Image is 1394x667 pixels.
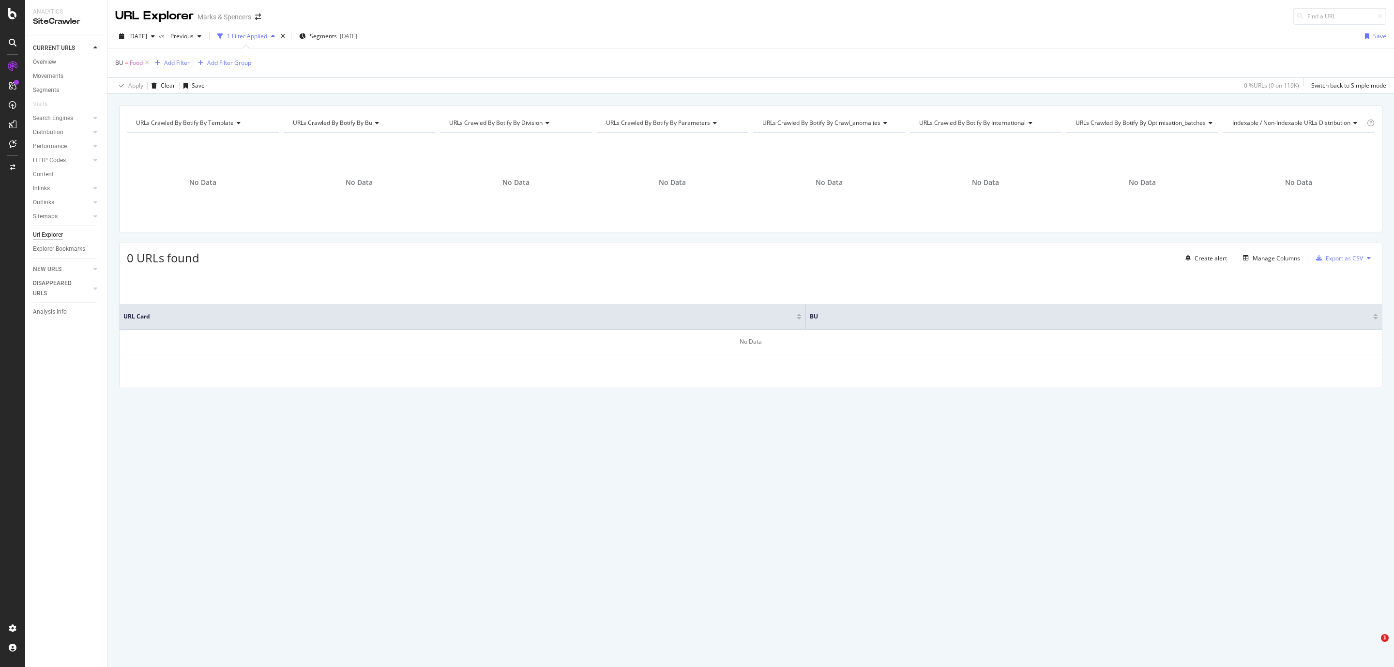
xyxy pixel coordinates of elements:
[816,178,843,187] span: No Data
[115,59,123,67] span: BU
[189,178,216,187] span: No Data
[1253,254,1300,262] div: Manage Columns
[33,244,85,254] div: Explorer Bookmarks
[192,81,205,90] div: Save
[1129,178,1156,187] span: No Data
[227,32,267,40] div: 1 Filter Applied
[346,178,373,187] span: No Data
[33,141,67,152] div: Performance
[33,71,63,81] div: Movements
[310,32,337,40] span: Segments
[33,155,66,166] div: HTTP Codes
[760,115,896,131] h4: URLs Crawled By Botify By crawl_anomalies
[1182,250,1227,266] button: Create alert
[1311,81,1386,90] div: Switch back to Simple mode
[159,32,167,40] span: vs
[33,71,100,81] a: Movements
[213,29,279,44] button: 1 Filter Applied
[33,8,99,16] div: Analytics
[127,250,199,266] span: 0 URLs found
[33,43,91,53] a: CURRENT URLS
[207,59,251,67] div: Add Filter Group
[33,113,91,123] a: Search Engines
[33,169,100,180] a: Content
[33,127,63,137] div: Distribution
[917,115,1053,131] h4: URLs Crawled By Botify By international
[33,307,100,317] a: Analysis Info
[148,78,175,93] button: Clear
[123,312,794,321] span: URL Card
[130,56,143,70] span: Food
[151,57,190,69] button: Add Filter
[33,16,99,27] div: SiteCrawler
[1293,8,1386,25] input: Find a URL
[449,119,543,127] span: URLs Crawled By Botify By division
[502,178,530,187] span: No Data
[659,178,686,187] span: No Data
[33,113,73,123] div: Search Engines
[1373,32,1386,40] div: Save
[1312,250,1363,266] button: Export as CSV
[194,57,251,69] button: Add Filter Group
[167,32,194,40] span: Previous
[1076,119,1206,127] span: URLs Crawled By Botify By optimisation_batches
[33,278,91,299] a: DISAPPEARED URLS
[33,57,56,67] div: Overview
[1232,119,1350,127] span: Indexable / Non-Indexable URLs distribution
[33,264,61,274] div: NEW URLS
[33,43,75,53] div: CURRENT URLS
[447,115,583,131] h4: URLs Crawled By Botify By division
[115,78,143,93] button: Apply
[33,169,54,180] div: Content
[1074,115,1220,131] h4: URLs Crawled By Botify By optimisation_batches
[810,312,1359,321] span: BU
[33,183,50,194] div: Inlinks
[136,119,234,127] span: URLs Crawled By Botify By template
[33,230,100,240] a: Url Explorer
[33,230,63,240] div: Url Explorer
[33,264,91,274] a: NEW URLS
[33,155,91,166] a: HTTP Codes
[762,119,880,127] span: URLs Crawled By Botify By crawl_anomalies
[604,115,740,131] h4: URLs Crawled By Botify By parameters
[1361,634,1384,657] iframe: Intercom live chat
[33,183,91,194] a: Inlinks
[180,78,205,93] button: Save
[134,115,270,131] h4: URLs Crawled By Botify By template
[33,99,57,109] a: Visits
[164,59,190,67] div: Add Filter
[33,197,54,208] div: Outlinks
[1326,254,1363,262] div: Export as CSV
[295,29,361,44] button: Segments[DATE]
[1381,634,1389,642] span: 1
[33,212,58,222] div: Sitemaps
[161,81,175,90] div: Clear
[125,59,128,67] span: =
[255,14,261,20] div: arrow-right-arrow-left
[291,115,427,131] h4: URLs Crawled By Botify By bu
[115,8,194,24] div: URL Explorer
[167,29,205,44] button: Previous
[115,29,159,44] button: [DATE]
[1244,81,1299,90] div: 0 % URLs ( 0 on 119K )
[33,244,100,254] a: Explorer Bookmarks
[197,12,251,22] div: Marks & Spencers
[33,307,67,317] div: Analysis Info
[33,127,91,137] a: Distribution
[919,119,1026,127] span: URLs Crawled By Botify By international
[33,141,91,152] a: Performance
[33,85,59,95] div: Segments
[1361,29,1386,44] button: Save
[1239,252,1300,264] button: Manage Columns
[120,330,1382,354] div: No Data
[293,119,372,127] span: URLs Crawled By Botify By bu
[128,32,147,40] span: 2025 Aug. 16th
[128,81,143,90] div: Apply
[1230,115,1365,131] h4: Indexable / Non-Indexable URLs Distribution
[33,212,91,222] a: Sitemaps
[33,278,82,299] div: DISAPPEARED URLS
[1195,254,1227,262] div: Create alert
[279,31,287,41] div: times
[1285,178,1312,187] span: No Data
[1307,78,1386,93] button: Switch back to Simple mode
